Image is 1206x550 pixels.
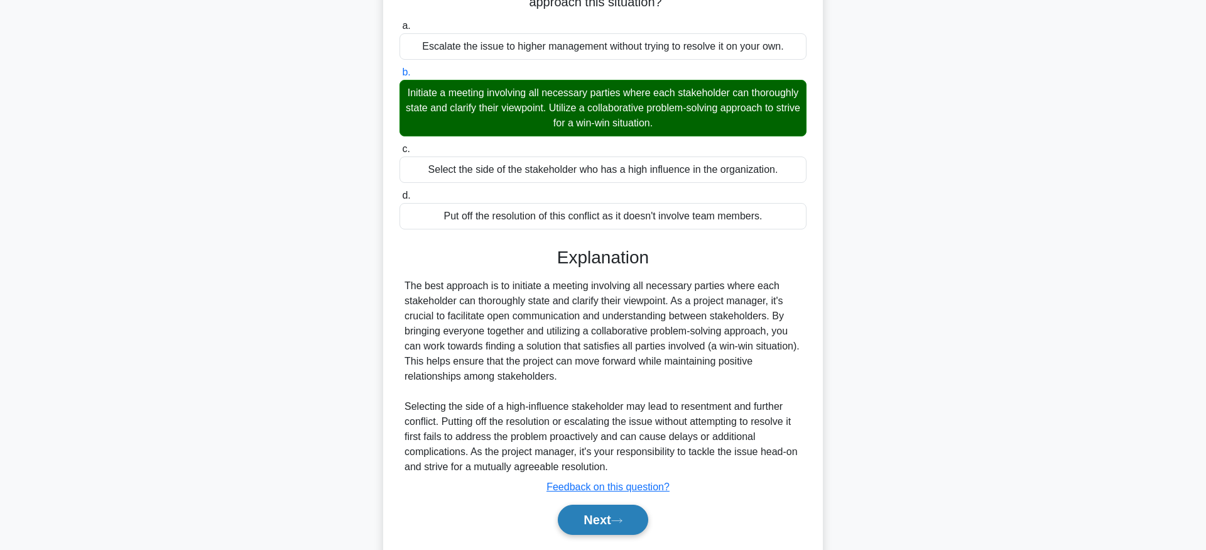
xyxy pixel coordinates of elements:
div: Escalate the issue to higher management without trying to resolve it on your own. [399,33,807,60]
span: c. [402,143,410,154]
div: Select the side of the stakeholder who has a high influence in the organization. [399,157,807,183]
span: a. [402,20,410,31]
span: d. [402,190,410,201]
div: The best approach is to initiate a meeting involving all necessary parties where each stakeholder... [405,278,801,475]
span: b. [402,67,410,77]
h3: Explanation [407,247,799,268]
div: Put off the resolution of this conflict as it doesn't involve team members. [399,203,807,229]
a: Feedback on this question? [546,481,670,492]
button: Next [558,505,648,535]
div: Initiate a meeting involving all necessary parties where each stakeholder can thoroughly state an... [399,80,807,136]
